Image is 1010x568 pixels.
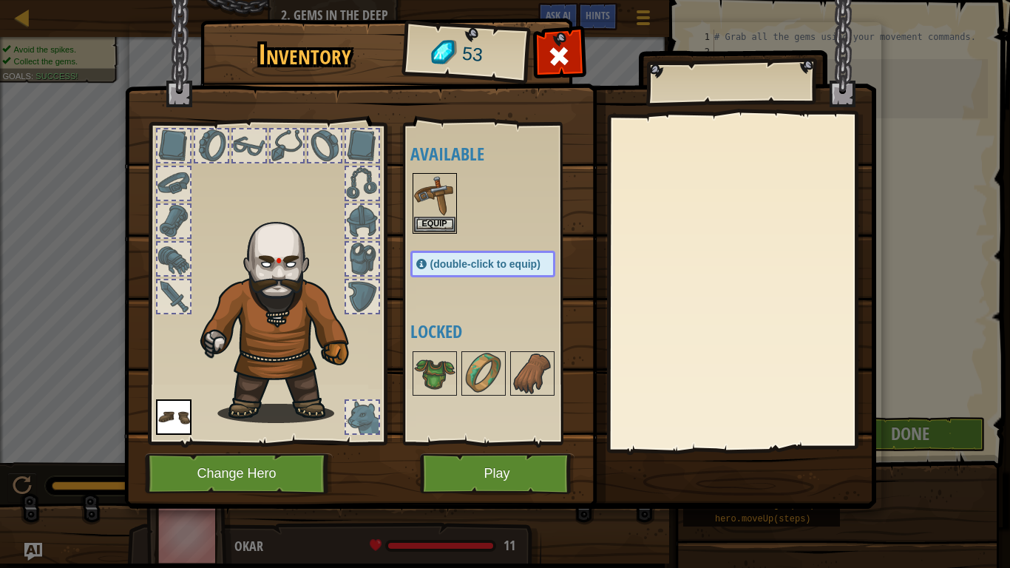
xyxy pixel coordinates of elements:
[420,453,575,494] button: Play
[414,217,455,232] button: Equip
[430,258,540,270] span: (double-click to equip)
[461,41,484,69] span: 53
[156,399,192,435] img: portrait.png
[145,453,333,494] button: Change Hero
[414,353,455,394] img: portrait.png
[211,39,399,70] h1: Inventory
[410,144,585,163] h4: Available
[414,175,455,216] img: portrait.png
[410,322,585,341] h4: Locked
[193,208,374,423] img: goliath_hair.png
[463,353,504,394] img: portrait.png
[512,353,553,394] img: portrait.png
